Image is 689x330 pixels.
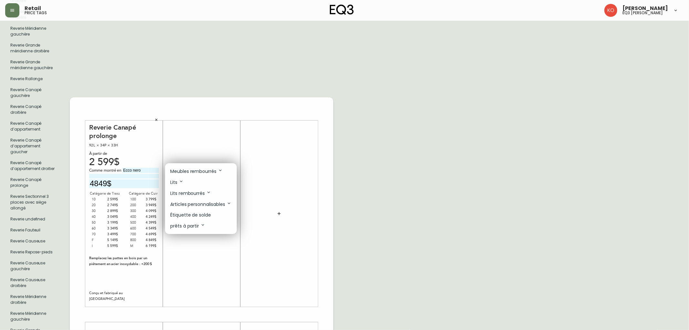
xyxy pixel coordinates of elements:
[170,168,223,175] p: Meubles rembourrés
[19,45,89,51] div: 92L × 34P × 33H
[170,212,211,218] p: Étiquette de solde
[19,27,89,43] div: Reverie Canapé prolonge
[170,190,211,197] p: Lits rembourrés
[170,222,205,229] p: prêts à partir
[170,201,232,208] p: Articles personnalisables
[170,179,184,186] p: Lits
